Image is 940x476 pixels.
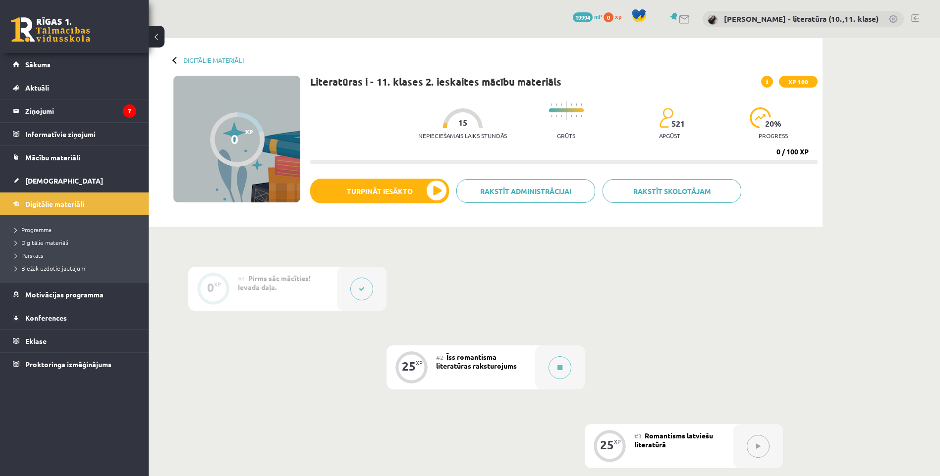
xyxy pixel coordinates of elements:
[556,103,557,106] img: icon-short-line-57e1e144782c952c97e751825c79c345078a6d821885a25fce030b3d8c18986b.svg
[604,12,613,22] span: 0
[566,101,567,120] img: icon-long-line-d9ea69661e0d244f92f715978eff75569469978d946b2353a9bb055b3ed8787d.svg
[25,60,51,69] span: Sākums
[581,115,582,117] img: icon-short-line-57e1e144782c952c97e751825c79c345078a6d821885a25fce030b3d8c18986b.svg
[13,283,136,306] a: Motivācijas programma
[614,439,621,444] div: XP
[634,432,642,440] span: #3
[571,103,572,106] img: icon-short-line-57e1e144782c952c97e751825c79c345078a6d821885a25fce030b3d8c18986b.svg
[15,238,68,246] span: Digitālie materiāli
[25,123,136,145] legend: Informatīvie ziņojumi
[416,360,423,366] div: XP
[556,115,557,117] img: icon-short-line-57e1e144782c952c97e751825c79c345078a6d821885a25fce030b3d8c18986b.svg
[573,12,602,20] a: 19994 mP
[13,330,136,352] a: Eklase
[671,119,685,128] span: 521
[634,431,713,449] span: Romantisms latviešu literatūrā
[402,362,416,371] div: 25
[13,146,136,169] a: Mācību materiāli
[25,199,84,208] span: Digitālie materiāli
[238,275,245,283] span: #1
[659,132,680,139] p: apgūst
[594,12,602,20] span: mP
[13,353,136,376] a: Proktoringa izmēģinājums
[25,360,111,369] span: Proktoringa izmēģinājums
[571,115,572,117] img: icon-short-line-57e1e144782c952c97e751825c79c345078a6d821885a25fce030b3d8c18986b.svg
[13,99,136,122] a: Ziņojumi7
[13,123,136,145] a: Informatīvie ziņojumi
[724,14,879,24] a: [PERSON_NAME] - literatūra (10.,11. klase)
[436,352,517,370] span: Īss romantisma literatūras raksturojums
[15,251,139,260] a: Pārskats
[418,132,507,139] p: Nepieciešamais laiks stundās
[25,99,136,122] legend: Ziņojumi
[207,283,214,292] div: 0
[11,17,90,42] a: Rīgas 1. Tālmācības vidusskola
[576,103,577,106] img: icon-short-line-57e1e144782c952c97e751825c79c345078a6d821885a25fce030b3d8c18986b.svg
[15,264,139,273] a: Biežāk uzdotie jautājumi
[603,179,741,203] a: Rakstīt skolotājam
[615,12,621,20] span: xp
[183,56,244,64] a: Digitālie materiāli
[13,306,136,329] a: Konferences
[551,103,552,106] img: icon-short-line-57e1e144782c952c97e751825c79c345078a6d821885a25fce030b3d8c18986b.svg
[15,238,139,247] a: Digitālie materiāli
[245,128,253,135] span: XP
[13,169,136,192] a: [DEMOGRAPHIC_DATA]
[604,12,626,20] a: 0 xp
[25,83,49,92] span: Aktuāli
[576,115,577,117] img: icon-short-line-57e1e144782c952c97e751825c79c345078a6d821885a25fce030b3d8c18986b.svg
[310,179,449,203] button: Turpināt iesākto
[458,118,467,127] span: 15
[238,274,311,291] span: Pirms sāc mācīties! Ievada daļa.
[436,353,443,361] span: #2
[13,76,136,99] a: Aktuāli
[708,15,718,25] img: Samanta Balode - literatūra (10.,11. klase)
[581,103,582,106] img: icon-short-line-57e1e144782c952c97e751825c79c345078a6d821885a25fce030b3d8c18986b.svg
[25,153,80,162] span: Mācību materiāli
[231,132,238,146] div: 0
[779,76,818,88] span: XP 100
[13,192,136,215] a: Digitālie materiāli
[15,251,43,259] span: Pārskats
[573,12,593,22] span: 19994
[561,115,562,117] img: icon-short-line-57e1e144782c952c97e751825c79c345078a6d821885a25fce030b3d8c18986b.svg
[214,282,221,287] div: XP
[25,290,104,299] span: Motivācijas programma
[659,107,673,128] img: students-c634bb4e5e11cddfef0936a35e636f08e4e9abd3cc4e673bd6f9a4125e45ecb1.svg
[15,225,139,234] a: Programma
[759,132,788,139] p: progress
[25,313,67,322] span: Konferences
[551,115,552,117] img: icon-short-line-57e1e144782c952c97e751825c79c345078a6d821885a25fce030b3d8c18986b.svg
[557,132,575,139] p: Grūts
[750,107,771,128] img: icon-progress-161ccf0a02000e728c5f80fcf4c31c7af3da0e1684b2b1d7c360e028c24a22f1.svg
[600,440,614,449] div: 25
[456,179,595,203] a: Rakstīt administrācijai
[123,104,136,118] i: 7
[561,103,562,106] img: icon-short-line-57e1e144782c952c97e751825c79c345078a6d821885a25fce030b3d8c18986b.svg
[310,76,561,88] h1: Literatūras i - 11. klases 2. ieskaites mācību materiāls
[15,264,87,272] span: Biežāk uzdotie jautājumi
[25,176,103,185] span: [DEMOGRAPHIC_DATA]
[15,226,52,234] span: Programma
[13,53,136,76] a: Sākums
[25,336,47,345] span: Eklase
[765,119,782,128] span: 20 %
